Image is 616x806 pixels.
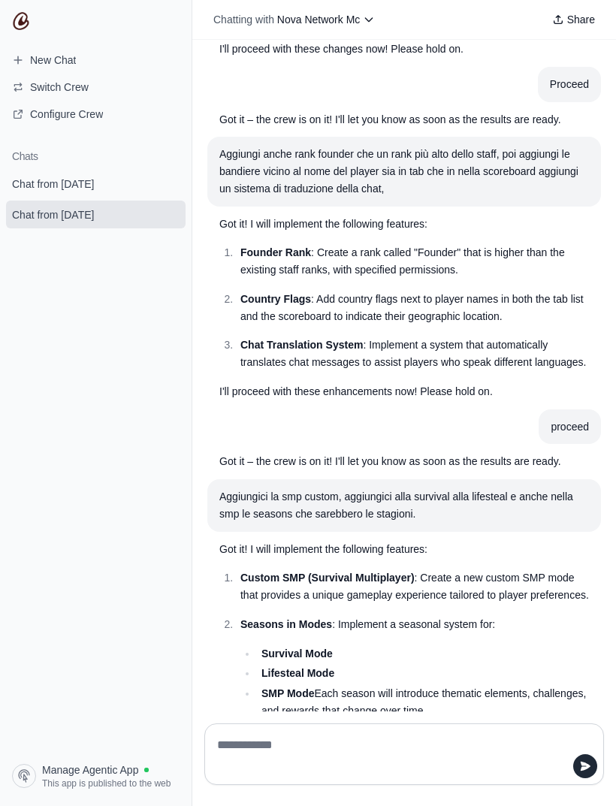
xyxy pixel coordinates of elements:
p: I'll proceed with these enhancements now! Please hold on. [219,383,589,400]
p: : Implement a system that automatically translates chat messages to assist players who speak diff... [240,337,589,371]
p: : Implement a seasonal system for: [240,616,589,633]
button: Chatting with Nova Network Mc [207,9,381,30]
a: Chat from [DATE] [6,201,186,228]
section: Response [207,444,601,479]
div: Aggiungici la smp custom, aggiungici alla survival alla lifesteal e anche nella smp le seasons ch... [219,488,589,523]
p: Got it! I will implement the following features: [219,541,589,558]
a: Configure Crew [6,102,186,126]
p: Got it – the crew is on it! I'll let you know as soon as the results are ready. [219,453,589,470]
section: Response [207,532,601,758]
img: CrewAI Logo [12,12,30,30]
strong: Chat Translation System [240,339,363,351]
a: Chat from [DATE] [6,170,186,198]
span: Configure Crew [30,107,103,122]
span: Chat from [DATE] [12,177,94,192]
strong: Custom SMP (Survival Multiplayer) [240,572,415,584]
strong: Lifesteal Mode [261,667,334,679]
div: Proceed [550,76,589,93]
span: Switch Crew [30,80,89,95]
p: : Add country flags next to player names in both the tab list and the scoreboard to indicate thei... [240,291,589,325]
section: Response [207,102,601,137]
a: Manage Agentic App This app is published to the web [6,758,186,794]
strong: Founder Rank [240,246,311,258]
span: Chat from [DATE] [12,207,94,222]
a: New Chat [6,48,186,72]
strong: Survival Mode [261,648,333,660]
section: User message [207,479,601,532]
div: Aggiungi anche rank founder che un rank più alto dello staff, poi aggiungi le bandiere vicino al ... [219,146,589,197]
span: New Chat [30,53,76,68]
p: Got it – the crew is on it! I'll let you know as soon as the results are ready. [219,111,589,128]
p: : Create a new custom SMP mode that provides a unique gameplay experience tailored to player pref... [240,569,589,604]
p: I'll proceed with these changes now! Please hold on. [219,41,589,58]
span: Share [567,12,595,27]
strong: Country Flags [240,293,311,305]
section: User message [539,409,601,445]
p: Got it! I will implement the following features: [219,216,589,233]
button: Share [546,9,601,30]
button: Switch Crew [6,75,186,99]
p: : Create a rank called "Founder" that is higher than the existing staff ranks, with specified per... [240,244,589,279]
strong: SMP Mode [261,687,315,699]
section: User message [207,137,601,206]
span: Chatting with [213,12,274,27]
span: Manage Agentic App [42,762,138,777]
span: Nova Network Mc [277,14,360,26]
li: Each season will introduce thematic elements, challenges, and rewards that change over time. [257,685,589,720]
section: Response [207,207,601,409]
strong: Seasons in Modes [240,618,332,630]
div: proceed [551,418,589,436]
span: This app is published to the web [42,777,171,789]
section: User message [538,67,601,102]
